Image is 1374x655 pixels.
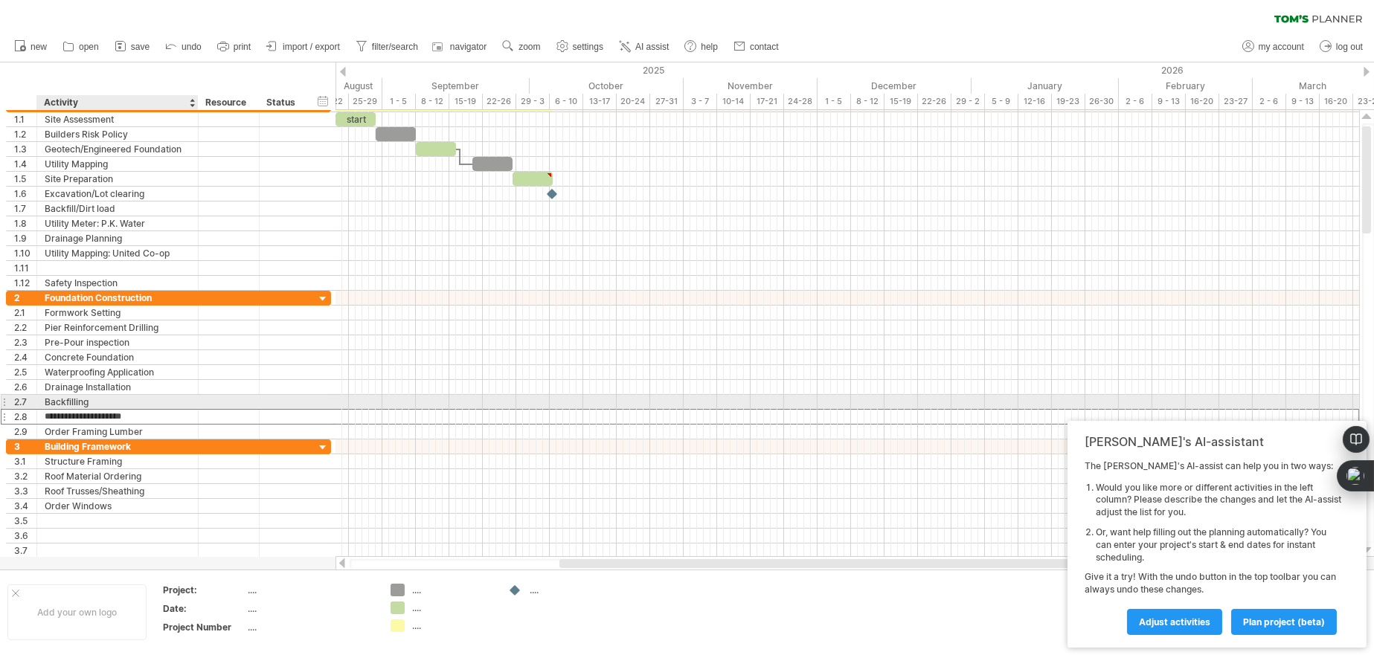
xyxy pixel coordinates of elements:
[1231,609,1337,635] a: plan project (beta)
[205,95,251,110] div: Resource
[1018,94,1052,109] div: 12-16
[818,78,972,94] div: December 2025
[617,94,650,109] div: 20-24
[45,306,190,320] div: Formwork Setting
[45,439,190,454] div: Building Framework
[45,425,190,439] div: Order Framing Lumber
[45,335,190,349] div: Pre-Pour inspection
[161,37,206,57] a: undo
[79,42,99,52] span: open
[248,621,373,633] div: ....
[14,187,36,201] div: 1.6
[45,157,190,171] div: Utility Mapping
[45,216,190,230] div: Utility Meter: P.K. Water
[45,142,190,156] div: Geotech/Engineered Foundation
[45,350,190,364] div: Concrete Foundation
[14,201,36,216] div: 1.7
[45,484,190,498] div: Roof Trusses/Sheathing
[14,514,36,528] div: 3.5
[701,42,718,52] span: help
[163,602,245,615] div: Date:
[59,37,103,57] a: open
[416,94,449,109] div: 8 - 12
[14,499,36,513] div: 3.4
[553,37,608,57] a: settings
[985,94,1018,109] div: 5 - 9
[483,94,516,109] div: 22-26
[14,529,36,543] div: 3.6
[1253,94,1286,109] div: 2 - 6
[449,94,483,109] div: 15-19
[1152,94,1186,109] div: 9 - 13
[412,601,493,614] div: ....
[45,187,190,201] div: Excavation/Lot clearing
[45,395,190,409] div: Backfilling
[1316,37,1367,57] a: log out
[14,350,36,364] div: 2.4
[382,94,416,109] div: 1 - 5
[1186,94,1219,109] div: 16-20
[45,499,190,513] div: Order Windows
[14,543,36,558] div: 3.7
[44,95,190,110] div: Activity
[412,619,493,632] div: ....
[14,127,36,141] div: 1.2
[885,94,918,109] div: 15-19
[751,94,784,109] div: 17-21
[1085,460,1341,634] div: The [PERSON_NAME]'s AI-assist can help you in two ways: Give it a try! With the undo button in th...
[1286,94,1320,109] div: 9 - 13
[248,584,373,596] div: ....
[214,37,255,57] a: print
[382,78,530,94] div: September 2025
[650,94,684,109] div: 27-31
[717,94,751,109] div: 10-14
[14,380,36,394] div: 2.6
[684,78,818,94] div: November 2025
[45,276,190,290] div: Safety Inspection
[1096,482,1341,519] li: Would you like more or different activities in the left column? Please describe the changes and l...
[182,42,202,52] span: undo
[14,484,36,498] div: 3.3
[1243,616,1325,627] span: plan project (beta)
[336,112,376,126] div: start
[972,78,1119,94] div: January 2026
[45,172,190,186] div: Site Preparation
[111,37,154,57] a: save
[818,94,851,109] div: 1 - 5
[14,395,36,409] div: 2.7
[372,42,418,52] span: filter/search
[573,42,603,52] span: settings
[14,454,36,468] div: 3.1
[1259,42,1304,52] span: my account
[583,94,617,109] div: 13-17
[266,95,299,110] div: Status
[1096,526,1341,564] li: Or, want help filling out the planning automatically? You can enter your project's start & end da...
[14,469,36,483] div: 3.2
[1336,42,1363,52] span: log out
[45,365,190,379] div: Waterproofing Application
[450,42,487,52] span: navigator
[1085,94,1119,109] div: 26-30
[14,261,36,275] div: 1.11
[131,42,150,52] span: save
[615,37,673,57] a: AI assist
[352,37,423,57] a: filter/search
[14,216,36,230] div: 1.8
[349,94,382,109] div: 25-29
[1320,94,1353,109] div: 16-20
[45,380,190,394] div: Drainage Installation
[918,94,951,109] div: 22-26
[163,621,245,633] div: Project Number
[14,439,36,454] div: 3
[283,42,340,52] span: import / export
[45,112,190,126] div: Site Assessment
[45,127,190,141] div: Builders Risk Policy
[498,37,545,57] a: zoom
[45,469,190,483] div: Roof Material Ordering
[14,172,36,186] div: 1.5
[681,37,722,57] a: help
[14,335,36,349] div: 2.3
[519,42,540,52] span: zoom
[14,306,36,320] div: 2.1
[1119,94,1152,109] div: 2 - 6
